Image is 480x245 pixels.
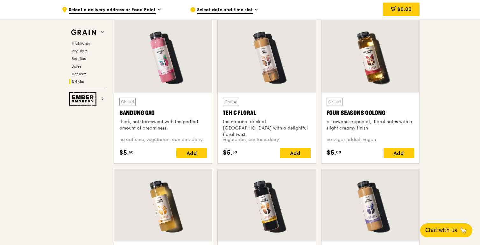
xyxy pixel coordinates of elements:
[119,137,207,143] div: no caffeine, vegetarian, contains dairy
[460,226,467,234] span: 🦙
[336,150,341,155] span: 00
[129,150,134,155] span: 50
[327,119,414,131] div: a Taiwanese special, floral notes with a slight creamy finish
[119,148,129,158] span: $5.
[72,49,87,53] span: Regulars
[69,7,156,14] span: Select a delivery address or Food Point
[119,98,136,106] div: Chilled
[72,56,86,61] span: Bundles
[223,137,310,143] div: vegetarian, contains dairy
[69,92,98,106] img: Ember Smokery web logo
[280,148,311,158] div: Add
[420,223,472,237] button: Chat with us🦙
[384,148,414,158] div: Add
[119,119,207,131] div: thick, not-too-sweet with the perfect amount of creaminess
[72,79,84,84] span: Drinks
[327,98,343,106] div: Chilled
[223,119,310,138] div: the national drink of [GEOGRAPHIC_DATA] with a delightful floral twist
[327,108,414,117] div: Four Seasons Oolong
[223,98,239,106] div: Chilled
[232,150,237,155] span: 50
[197,7,253,14] span: Select date and time slot
[72,41,90,46] span: Highlights
[327,137,414,143] div: no sugar added, vegan
[223,148,232,158] span: $5.
[397,6,412,12] span: $0.00
[72,72,86,76] span: Desserts
[327,148,336,158] span: $5.
[223,108,310,117] div: Teh C Floral
[69,27,98,38] img: Grain web logo
[425,226,457,234] span: Chat with us
[119,108,207,117] div: Bandung Gao
[176,148,207,158] div: Add
[72,64,81,69] span: Sides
